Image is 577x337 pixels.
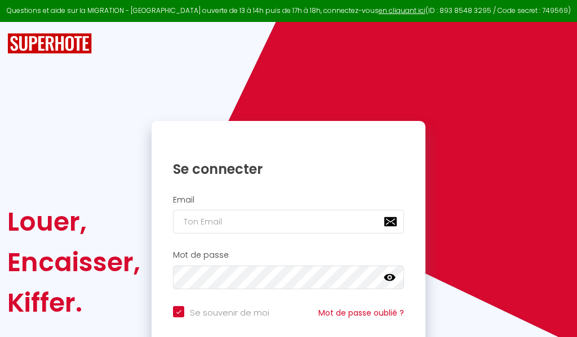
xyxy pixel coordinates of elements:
div: Kiffer. [7,282,140,323]
input: Ton Email [173,210,404,233]
a: Mot de passe oublié ? [318,307,404,318]
h2: Mot de passe [173,250,404,260]
div: Louer, [7,201,140,242]
h1: Se connecter [173,160,404,178]
h2: Email [173,195,404,205]
img: SuperHote logo [7,33,92,54]
div: Encaisser, [7,242,140,282]
a: en cliquant ici [379,6,425,15]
